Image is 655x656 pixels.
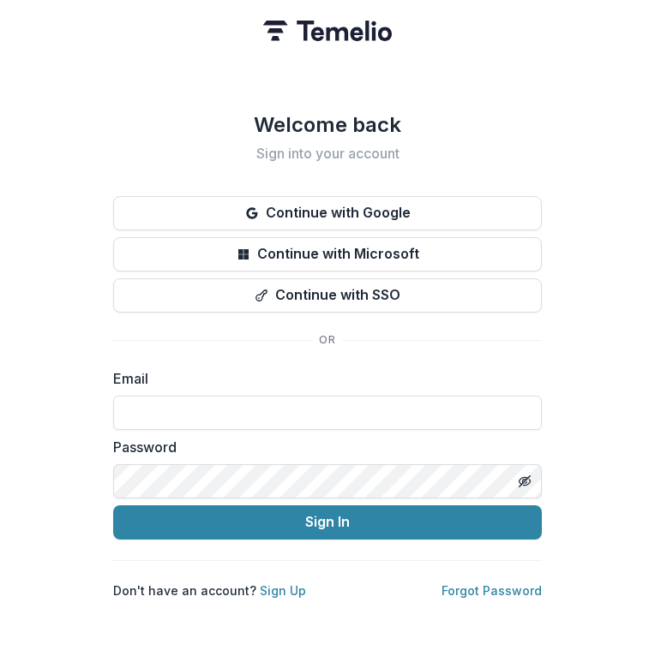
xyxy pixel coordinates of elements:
[511,468,538,495] button: Toggle password visibility
[113,237,542,271] button: Continue with Microsoft
[113,146,542,162] h2: Sign into your account
[113,111,542,139] h1: Welcome back
[113,505,542,540] button: Sign In
[260,583,306,598] a: Sign Up
[113,278,542,313] button: Continue with SSO
[113,581,306,599] p: Don't have an account?
[113,437,532,457] label: Password
[442,583,542,598] a: Forgot Password
[113,368,532,389] label: Email
[263,21,392,41] img: Temelio
[113,196,542,230] button: Continue with Google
